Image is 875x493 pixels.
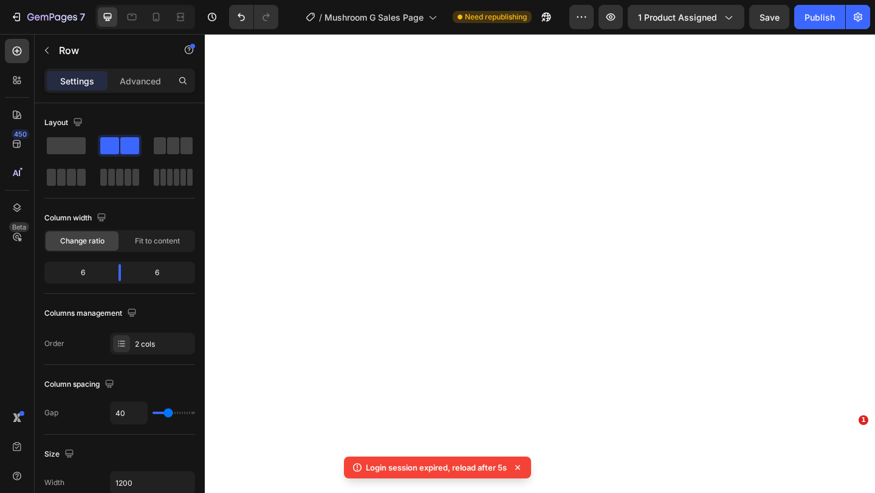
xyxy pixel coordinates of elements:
[59,43,162,58] p: Row
[5,5,91,29] button: 7
[80,10,85,24] p: 7
[638,11,717,24] span: 1 product assigned
[60,236,105,246] span: Change ratio
[465,12,527,22] span: Need republishing
[628,5,744,29] button: 1 product assigned
[44,305,139,322] div: Columns management
[44,446,77,463] div: Size
[12,129,29,139] div: 450
[44,407,58,418] div: Gap
[859,415,868,425] span: 1
[749,5,789,29] button: Save
[205,34,875,493] iframe: Design area
[44,477,64,488] div: Width
[229,5,278,29] div: Undo/Redo
[760,12,780,22] span: Save
[44,338,64,349] div: Order
[135,339,192,350] div: 2 cols
[131,264,193,281] div: 6
[805,11,835,24] div: Publish
[9,222,29,232] div: Beta
[44,210,109,226] div: Column width
[44,376,117,393] div: Column spacing
[135,236,180,246] span: Fit to content
[120,75,161,87] p: Advanced
[794,5,845,29] button: Publish
[834,433,863,463] iframe: Intercom live chat
[60,75,94,87] p: Settings
[319,11,322,24] span: /
[111,402,147,424] input: Auto
[324,11,424,24] span: Mushroom G Sales Page
[47,264,109,281] div: 6
[366,461,507,474] p: Login session expired, reload after 5s
[44,115,85,131] div: Layout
